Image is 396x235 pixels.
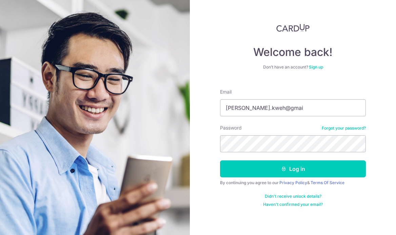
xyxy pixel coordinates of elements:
label: Email [220,89,232,95]
input: Enter your Email [220,99,366,116]
div: Don’t have an account? [220,64,366,70]
label: Password [220,124,242,131]
a: Privacy Policy [279,180,307,185]
img: CardUp Logo [276,24,310,32]
a: Sign up [309,64,323,70]
a: Didn't receive unlock details? [265,194,321,199]
h4: Welcome back! [220,45,366,59]
button: Log in [220,160,366,177]
a: Forgot your password? [322,125,366,131]
a: Haven't confirmed your email? [263,202,323,207]
a: Terms Of Service [311,180,344,185]
div: By continuing you agree to our & [220,180,366,185]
